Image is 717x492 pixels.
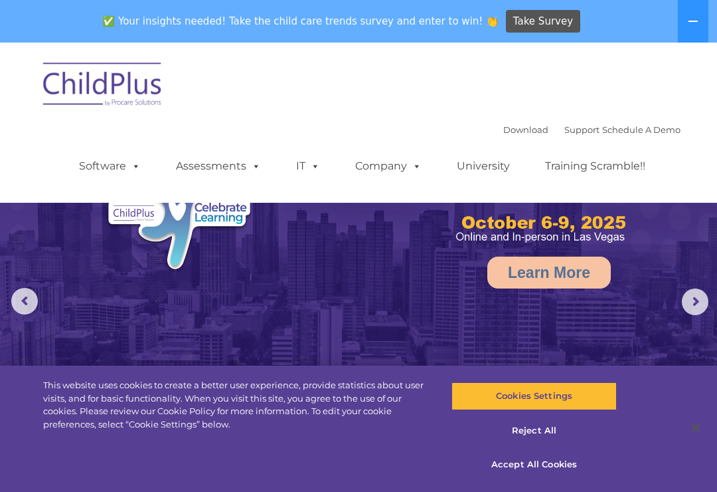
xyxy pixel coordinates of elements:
[37,53,169,120] img: ChildPlus by Procare Solutions
[564,124,599,135] a: Support
[532,153,659,180] a: Training Scramble!!
[602,124,680,135] a: Schedule A Demo
[443,153,523,180] a: University
[451,382,616,410] button: Cookies Settings
[503,124,548,135] a: Download
[342,153,435,180] a: Company
[66,153,154,180] a: Software
[506,10,581,33] a: Take Survey
[43,379,430,431] div: This website uses cookies to create a better user experience, provide statistics about user visit...
[451,417,616,445] button: Reject All
[283,153,333,180] a: IT
[503,124,680,135] font: |
[98,9,504,35] span: ✅ Your insights needed! Take the child care trends survey and enter to win! 👏
[163,153,274,180] a: Assessments
[513,10,573,33] span: Take Survey
[487,257,611,289] a: Learn More
[681,413,710,442] button: Close
[451,451,616,479] button: Accept All Cookies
